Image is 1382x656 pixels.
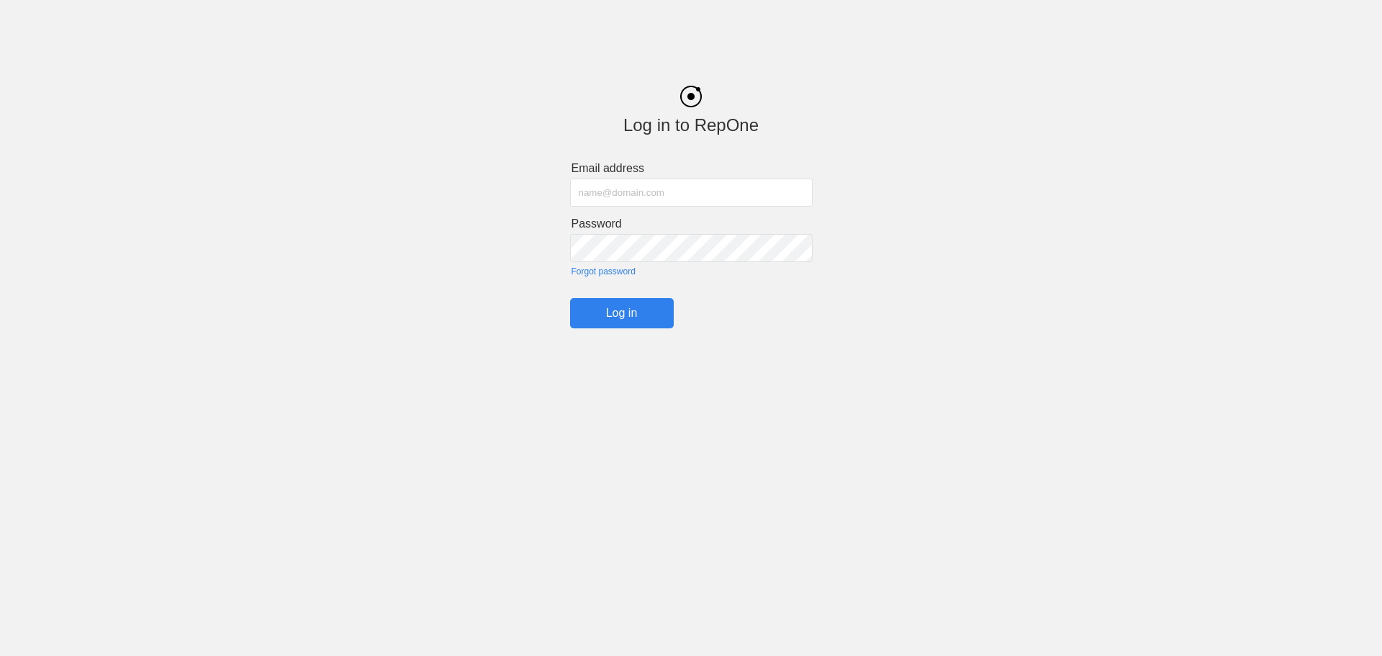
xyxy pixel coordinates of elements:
img: black_logo.png [680,86,702,107]
div: Log in to RepOne [570,115,813,135]
iframe: Chat Widget [1123,489,1382,656]
input: name@domain.com [570,179,813,207]
a: Forgot password [572,266,813,277]
label: Email address [572,162,813,175]
label: Password [572,217,813,230]
input: Log in [570,298,674,328]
